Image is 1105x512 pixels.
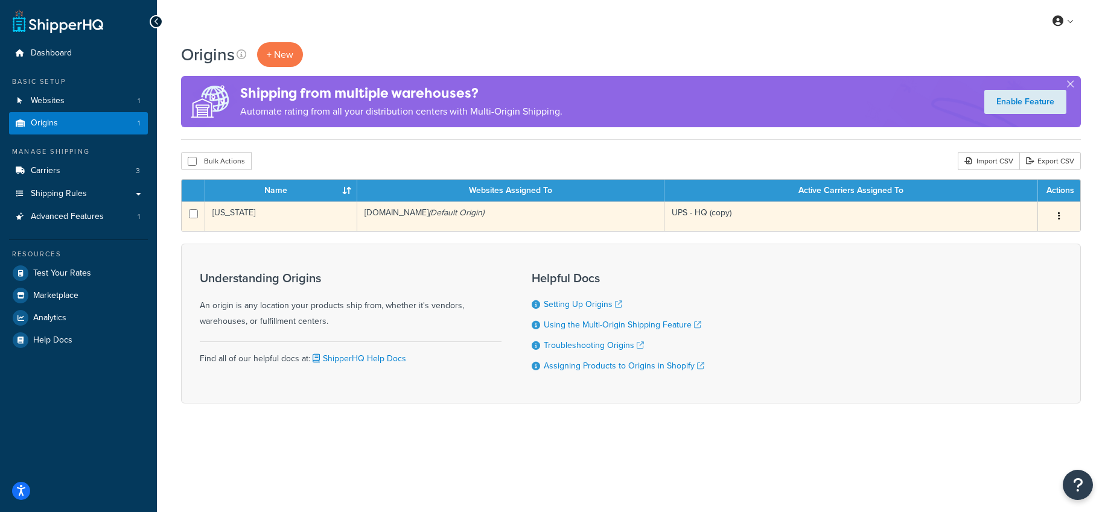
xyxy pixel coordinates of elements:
[310,352,406,365] a: ShipperHQ Help Docs
[9,206,148,228] li: Advanced Features
[9,262,148,284] a: Test Your Rates
[664,201,1038,231] td: UPS - HQ (copy)
[138,212,140,222] span: 1
[138,118,140,128] span: 1
[31,189,87,199] span: Shipping Rules
[9,160,148,182] a: Carriers 3
[532,271,704,285] h3: Helpful Docs
[1063,470,1093,500] button: Open Resource Center
[544,298,622,311] a: Setting Up Origins
[13,9,103,33] a: ShipperHQ Home
[9,77,148,87] div: Basic Setup
[9,90,148,112] li: Websites
[1038,180,1080,201] th: Actions
[1019,152,1081,170] a: Export CSV
[9,147,148,157] div: Manage Shipping
[31,166,60,176] span: Carriers
[9,160,148,182] li: Carriers
[240,83,562,103] h4: Shipping from multiple warehouses?
[357,180,664,201] th: Websites Assigned To
[9,206,148,228] a: Advanced Features 1
[33,313,66,323] span: Analytics
[9,249,148,259] div: Resources
[200,271,502,285] h3: Understanding Origins
[958,152,1019,170] div: Import CSV
[9,112,148,134] a: Origins 1
[205,201,357,231] td: [US_STATE]
[31,118,58,128] span: Origins
[9,90,148,112] a: Websites 1
[544,339,644,352] a: Troubleshooting Origins
[200,341,502,367] div: Find all of our helpful docs at:
[664,180,1038,201] th: Active Carriers Assigned To
[428,206,484,219] i: (Default Origin)
[136,166,140,176] span: 3
[33,291,78,301] span: Marketplace
[357,201,664,231] td: [DOMAIN_NAME]
[9,329,148,351] a: Help Docs
[31,96,65,106] span: Websites
[9,112,148,134] li: Origins
[33,335,72,346] span: Help Docs
[200,271,502,329] div: An origin is any location your products ship from, whether it's vendors, warehouses, or fulfillme...
[9,285,148,306] a: Marketplace
[138,96,140,106] span: 1
[257,42,303,67] a: + New
[267,48,293,62] span: + New
[181,76,240,127] img: ad-origins-multi-dfa493678c5a35abed25fd24b4b8a3fa3505936ce257c16c00bdefe2f3200be3.png
[9,183,148,205] a: Shipping Rules
[31,212,104,222] span: Advanced Features
[9,307,148,329] a: Analytics
[984,90,1066,114] a: Enable Feature
[31,48,72,58] span: Dashboard
[240,103,562,120] p: Automate rating from all your distribution centers with Multi-Origin Shipping.
[33,268,91,279] span: Test Your Rates
[181,152,252,170] button: Bulk Actions
[205,180,357,201] th: Name : activate to sort column ascending
[544,318,701,331] a: Using the Multi-Origin Shipping Feature
[181,43,235,66] h1: Origins
[544,359,704,372] a: Assigning Products to Origins in Shopify
[9,42,148,65] a: Dashboard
